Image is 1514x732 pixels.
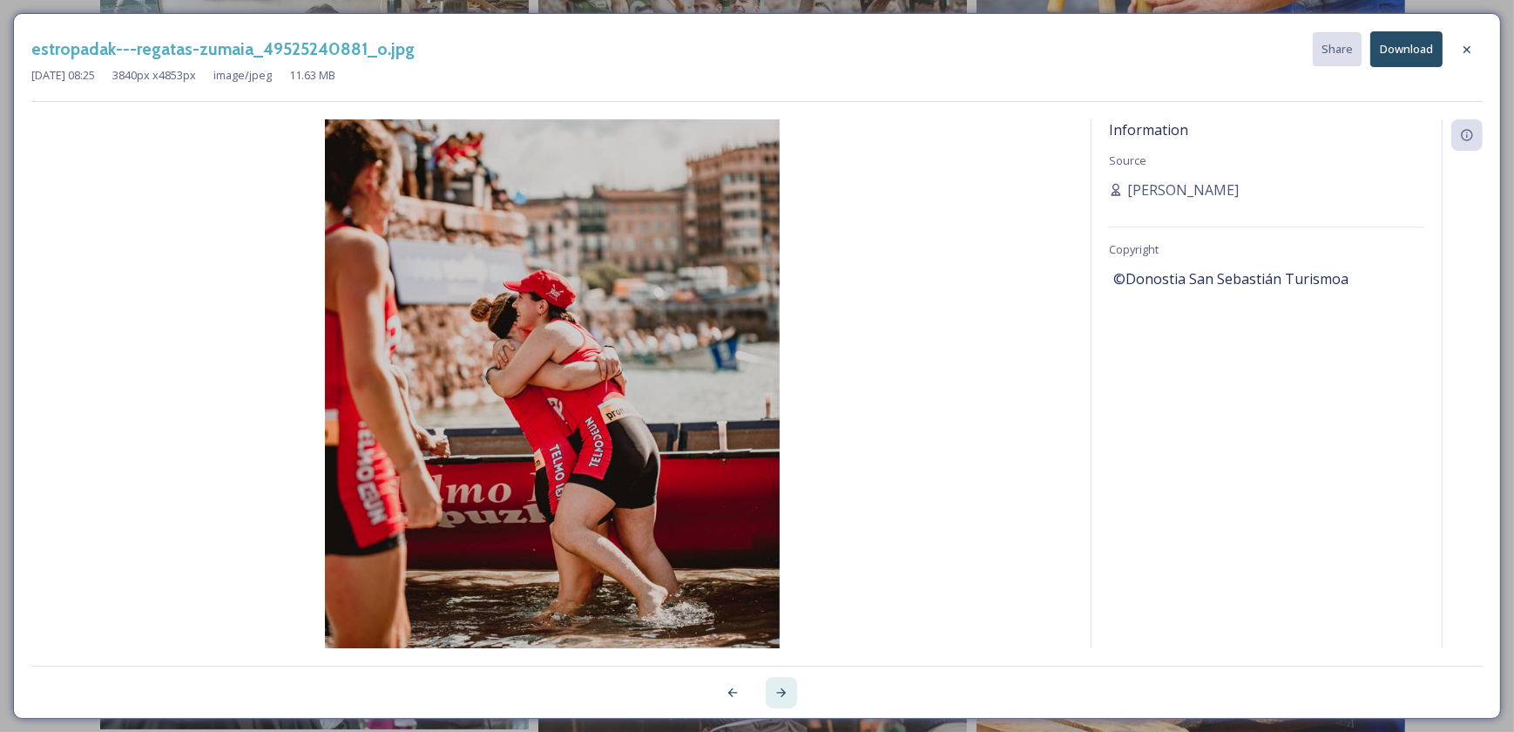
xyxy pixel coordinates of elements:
[1113,268,1348,289] span: ©Donostia San Sebastián Turismoa
[31,67,95,84] span: [DATE] 08:25
[289,67,335,84] span: 11.63 MB
[31,37,415,62] h3: estropadak---regatas-zumaia_49525240881_o.jpg
[1127,180,1239,200] span: [PERSON_NAME]
[1109,152,1146,168] span: Source
[1109,241,1159,257] span: Copyright
[112,67,196,84] span: 3840 px x 4853 px
[213,67,272,84] span: image/jpeg
[1313,32,1362,66] button: Share
[1109,120,1188,139] span: Information
[1370,31,1443,67] button: Download
[31,119,1073,695] img: estropadak---regatas-zumaia_49525240881_o.jpg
